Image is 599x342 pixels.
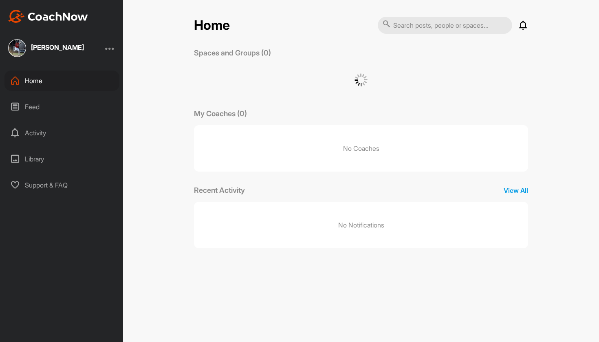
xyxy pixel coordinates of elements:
p: Spaces and Groups (0) [194,47,271,58]
div: Activity [4,123,119,143]
input: Search posts, people or spaces... [378,17,512,34]
img: G6gVgL6ErOh57ABN0eRmCEwV0I4iEi4d8EwaPGI0tHgoAbU4EAHFLEQAh+QQFCgALACwIAA4AGAASAAAEbHDJSesaOCdk+8xg... [355,73,368,86]
div: [PERSON_NAME] [31,44,84,51]
div: Support & FAQ [4,175,119,195]
img: CoachNow [8,10,88,23]
img: square_9b118221e56dba4b32f5f1f4a524561e.jpg [8,39,26,57]
div: Feed [4,97,119,117]
p: Recent Activity [194,185,245,196]
h2: Home [194,18,230,33]
div: Library [4,149,119,169]
p: My Coaches (0) [194,108,247,119]
p: No Notifications [338,220,384,230]
p: View All [504,185,528,195]
p: No Coaches [194,125,528,172]
div: Home [4,71,119,91]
